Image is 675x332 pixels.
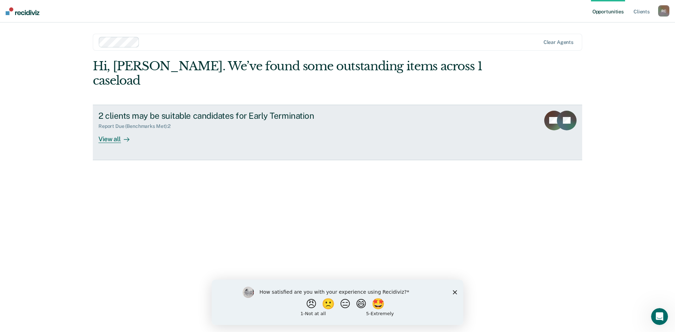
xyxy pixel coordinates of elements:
iframe: Survey by Kim from Recidiviz [212,280,463,325]
a: 2 clients may be suitable candidates for Early TerminationReport Due (Benchmarks Met):2View all [93,105,582,160]
div: Hi, [PERSON_NAME]. We’ve found some outstanding items across 1 caseload [93,59,484,88]
div: Clear agents [544,39,573,45]
img: Recidiviz [6,7,39,15]
button: RC [658,5,669,17]
iframe: Intercom live chat [651,308,668,325]
div: Report Due (Benchmarks Met) : 2 [98,123,176,129]
div: View all [98,129,138,143]
div: 2 clients may be suitable candidates for Early Termination [98,111,345,121]
div: R C [658,5,669,17]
